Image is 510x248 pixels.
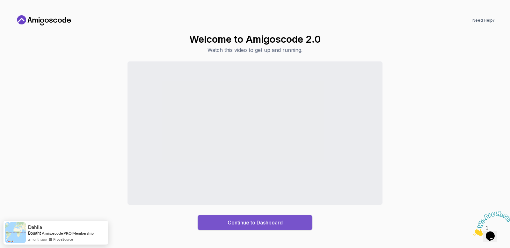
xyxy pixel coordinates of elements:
[198,215,312,230] button: Continue to Dashboard
[15,15,73,25] a: Home link
[53,237,73,242] a: ProveSource
[28,230,41,236] span: Bought
[228,219,283,226] div: Continue to Dashboard
[42,231,94,236] a: Amigoscode PRO Membership
[3,3,42,28] img: Chat attention grabber
[472,18,495,23] a: Need Help?
[5,222,26,243] img: provesource social proof notification image
[127,61,382,205] iframe: Sales Video
[3,3,5,8] span: 1
[189,46,321,54] p: Watch this video to get up and running.
[28,224,42,230] span: Dahlia
[189,33,321,45] h1: Welcome to Amigoscode 2.0
[470,208,510,238] iframe: chat widget
[28,237,47,242] span: a month ago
